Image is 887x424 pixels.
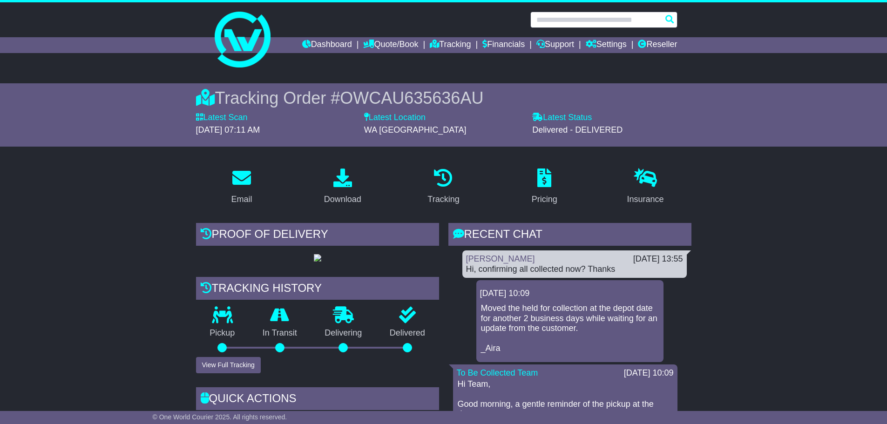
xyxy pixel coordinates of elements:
[324,193,361,206] div: Download
[314,254,321,262] img: GetPodImage
[627,193,664,206] div: Insurance
[340,88,483,108] span: OWCAU635636AU
[311,328,376,338] p: Delivering
[532,125,623,135] span: Delivered - DELIVERED
[196,357,261,373] button: View Full Tracking
[482,37,525,53] a: Financials
[363,37,418,53] a: Quote/Book
[196,223,439,248] div: Proof of Delivery
[624,368,674,378] div: [DATE] 10:09
[376,328,439,338] p: Delivered
[532,113,592,123] label: Latest Status
[430,37,471,53] a: Tracking
[536,37,574,53] a: Support
[318,165,367,209] a: Download
[196,277,439,302] div: Tracking history
[196,88,691,108] div: Tracking Order #
[249,328,311,338] p: In Transit
[448,223,691,248] div: RECENT CHAT
[481,303,659,354] p: Moved the held for collection at the depot date for another 2 business days while waiting for an ...
[364,125,467,135] span: WA [GEOGRAPHIC_DATA]
[457,368,538,377] a: To Be Collected Team
[526,165,563,209] a: Pricing
[364,113,426,123] label: Latest Location
[225,165,258,209] a: Email
[196,328,249,338] p: Pickup
[421,165,465,209] a: Tracking
[480,289,660,299] div: [DATE] 10:09
[466,254,535,263] a: [PERSON_NAME]
[532,193,557,206] div: Pricing
[466,264,683,275] div: Hi, confirming all collected now? Thanks
[196,125,260,135] span: [DATE] 07:11 AM
[196,387,439,412] div: Quick Actions
[231,193,252,206] div: Email
[621,165,670,209] a: Insurance
[427,193,459,206] div: Tracking
[633,254,683,264] div: [DATE] 13:55
[638,37,677,53] a: Reseller
[196,113,248,123] label: Latest Scan
[153,413,287,421] span: © One World Courier 2025. All rights reserved.
[586,37,627,53] a: Settings
[302,37,352,53] a: Dashboard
